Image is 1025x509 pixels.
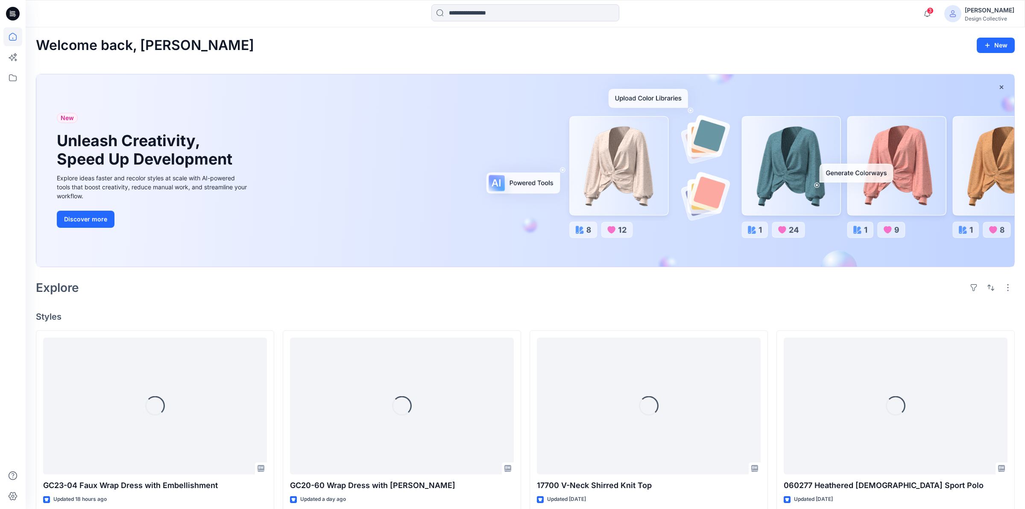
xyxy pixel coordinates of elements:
p: Updated a day ago [300,495,346,504]
div: Explore ideas faster and recolor styles at scale with AI-powered tools that boost creativity, red... [57,174,249,200]
h4: Styles [36,312,1015,322]
a: Discover more [57,211,249,228]
p: 060277 Heathered [DEMOGRAPHIC_DATA] Sport Polo [784,480,1007,491]
h1: Unleash Creativity, Speed Up Development [57,132,236,168]
p: Updated [DATE] [547,495,586,504]
div: Design Collective [965,15,1014,22]
div: [PERSON_NAME] [965,5,1014,15]
p: GC23-04 Faux Wrap Dress with Embellishment [43,480,267,491]
p: GC20-60 Wrap Dress with [PERSON_NAME] [290,480,514,491]
span: 3 [927,7,934,14]
p: Updated 18 hours ago [53,495,107,504]
button: New [977,38,1015,53]
h2: Explore [36,281,79,294]
h2: Welcome back, [PERSON_NAME] [36,38,254,53]
p: Updated [DATE] [794,495,833,504]
p: 17700 V-Neck Shirred Knit Top [537,480,761,491]
svg: avatar [949,10,956,17]
span: New [61,113,74,123]
button: Discover more [57,211,114,228]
